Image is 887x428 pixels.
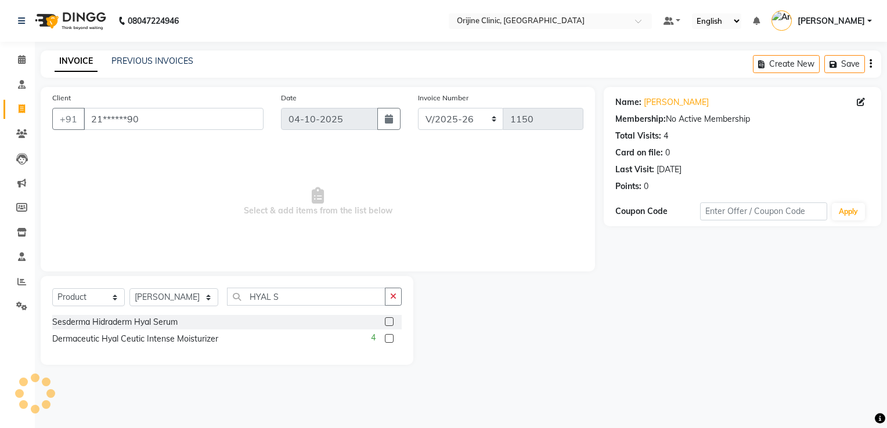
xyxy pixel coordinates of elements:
img: Archana Gaikwad [771,10,792,31]
div: Sesderma Hidraderm Hyal Serum [52,316,178,328]
button: Save [824,55,865,73]
span: Select & add items from the list below [52,144,583,260]
input: Search or Scan [227,288,385,306]
button: +91 [52,108,85,130]
label: Client [52,93,71,103]
div: Dermaceutic Hyal Ceutic Intense Moisturizer [52,333,218,345]
span: 4 [371,332,376,344]
div: Name: [615,96,641,108]
input: Search by Name/Mobile/Email/Code [84,108,264,130]
span: [PERSON_NAME] [798,15,865,27]
b: 08047224946 [128,5,179,37]
a: PREVIOUS INVOICES [111,56,193,66]
input: Enter Offer / Coupon Code [700,202,827,220]
img: logo [30,5,109,37]
div: Coupon Code [615,205,700,217]
div: 0 [665,147,670,159]
label: Invoice Number [418,93,468,103]
div: 0 [644,180,648,193]
div: No Active Membership [615,113,870,125]
div: [DATE] [657,164,682,176]
div: Points: [615,180,641,193]
div: Card on file: [615,147,663,159]
div: Membership: [615,113,666,125]
a: [PERSON_NAME] [644,96,709,108]
div: Last Visit: [615,164,654,176]
div: Total Visits: [615,130,661,142]
a: INVOICE [55,51,98,72]
button: Apply [832,203,865,220]
div: 4 [664,130,668,142]
label: Date [281,93,297,103]
button: Create New [753,55,820,73]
